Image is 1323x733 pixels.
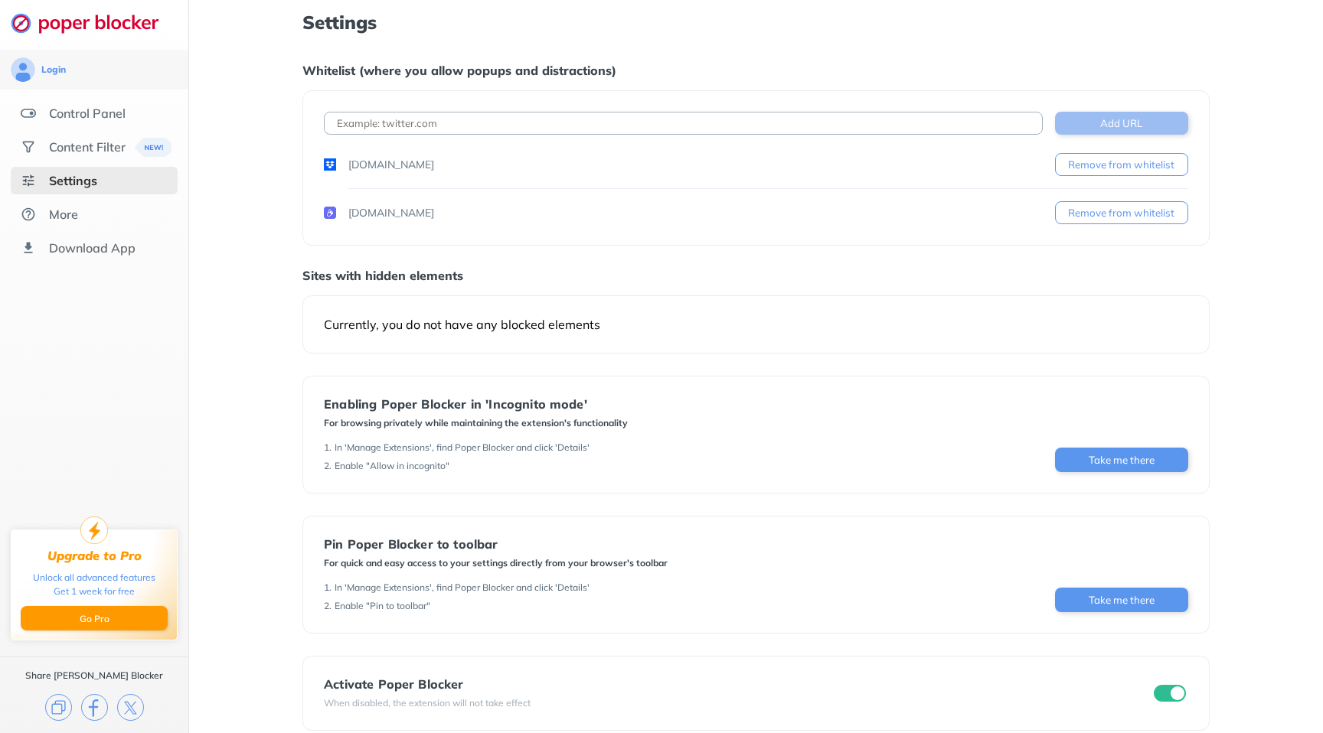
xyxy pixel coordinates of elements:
img: features.svg [21,106,36,121]
div: 2 . [324,600,332,612]
img: logo-webpage.svg [11,12,175,34]
img: facebook.svg [81,694,108,721]
img: settings-selected.svg [21,173,36,188]
div: 1 . [324,582,332,594]
img: favicons [324,207,336,219]
img: favicons [324,158,336,171]
img: x.svg [117,694,144,721]
div: Enabling Poper Blocker in 'Incognito mode' [324,397,628,411]
img: menuBanner.svg [135,138,172,157]
div: In 'Manage Extensions', find Poper Blocker and click 'Details' [335,441,590,454]
div: Get 1 week for free [54,585,135,598]
div: Currently, you do not have any blocked elements [324,317,1188,332]
div: Sites with hidden elements [302,268,1210,283]
div: Activate Poper Blocker [324,677,531,691]
div: [DOMAIN_NAME] [348,157,434,172]
div: Whitelist (where you allow popups and distractions) [302,63,1210,78]
div: 2 . [324,460,332,472]
div: Login [41,64,66,76]
h1: Settings [302,12,1210,32]
div: In 'Manage Extensions', find Poper Blocker and click 'Details' [335,582,590,594]
div: Upgrade to Pro [47,549,142,563]
div: Download App [49,240,136,256]
div: More [49,207,78,222]
div: Content Filter [49,139,126,155]
div: Control Panel [49,106,126,121]
div: For browsing privately while maintaining the extension's functionality [324,417,628,429]
img: about.svg [21,207,36,222]
button: Take me there [1055,588,1188,612]
button: Remove from whitelist [1055,201,1188,224]
img: social.svg [21,139,36,155]
img: avatar.svg [11,57,35,82]
div: Share [PERSON_NAME] Blocker [25,669,163,682]
img: download-app.svg [21,240,36,256]
div: Enable "Allow in incognito" [335,460,449,472]
div: Pin Poper Blocker to toolbar [324,537,668,551]
div: For quick and easy access to your settings directly from your browser's toolbar [324,557,668,569]
button: Add URL [1055,112,1188,135]
input: Example: twitter.com [324,112,1043,135]
div: [DOMAIN_NAME] [348,205,434,220]
div: Unlock all advanced features [33,571,155,585]
div: Settings [49,173,97,188]
div: When disabled, the extension will not take effect [324,697,531,709]
div: Enable "Pin to toolbar" [335,600,430,612]
img: upgrade-to-pro.svg [80,516,108,544]
div: 1 . [324,441,332,454]
button: Go Pro [21,606,168,630]
img: copy.svg [45,694,72,721]
button: Remove from whitelist [1055,153,1188,176]
button: Take me there [1055,448,1188,472]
